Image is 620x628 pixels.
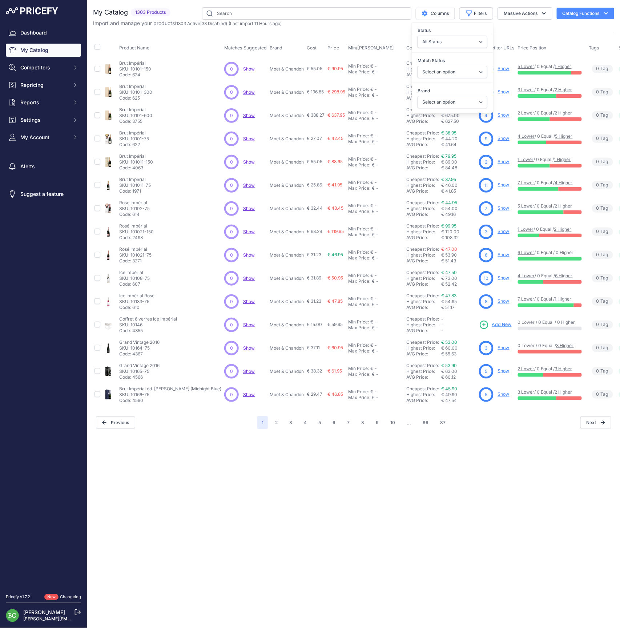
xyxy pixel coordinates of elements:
[518,133,582,139] p: / 0 Equal /
[498,205,510,211] a: Show
[60,595,81,600] a: Changelog
[406,84,439,89] a: Cheapest Price:
[406,72,441,78] div: AVG Price:
[119,206,150,212] p: SKU: 10102-75
[406,212,441,217] div: AVG Price:
[270,136,304,142] p: Moët & Chandon
[20,116,68,124] span: Settings
[375,209,378,214] div: -
[230,159,233,165] span: 0
[119,177,151,182] p: Brut Impérial
[348,133,369,139] div: Min Price:
[498,345,510,350] a: Show
[327,205,343,211] span: € 48.45
[441,200,457,205] a: € 44.95
[518,203,535,209] a: 5 Lower
[406,188,441,194] div: AVG Price:
[596,205,599,212] span: 0
[555,110,572,116] a: 2 Higher
[441,159,457,165] span: € 89.00
[270,206,304,212] p: Moët & Chandon
[348,139,370,145] div: Max Price:
[314,416,325,429] button: Go to page 5
[270,182,304,188] p: Moët & Chandon
[554,157,571,162] a: 1 Higher
[6,78,81,92] button: Repricing
[202,7,411,20] input: Search
[93,7,128,17] h2: My Catalog
[518,87,535,92] a: 3 Lower
[348,162,370,168] div: Max Price:
[348,209,370,214] div: Max Price:
[498,229,510,234] a: Show
[307,205,323,211] span: € 32.44
[418,27,487,34] label: Status
[418,57,487,64] label: Match Status
[175,21,227,26] span: ( | )
[554,226,572,232] a: 2 Higher
[6,26,81,585] nav: Sidebar
[20,81,68,89] span: Repricing
[416,8,455,19] button: Columns
[243,322,255,327] a: Show
[406,142,441,148] div: AVG Price:
[119,84,152,89] p: Brut Impérial
[243,299,255,304] a: Show
[592,111,613,120] span: Tag
[596,158,599,165] span: 0
[131,8,170,17] span: 1303 Products
[555,133,573,139] a: 5 Higher
[243,275,255,281] a: Show
[406,200,439,205] a: Cheapest Price:
[372,209,375,214] div: €
[348,86,369,92] div: Min Price:
[592,134,613,143] span: Tag
[498,136,510,141] a: Show
[373,110,377,116] div: -
[307,159,322,164] span: € 55.05
[406,270,439,275] a: Cheapest Price:
[518,226,534,232] a: 1 Lower
[243,136,255,141] a: Show
[592,158,613,166] span: Tag
[119,159,153,165] p: SKU: 101011-150
[555,366,572,371] a: 3 Higher
[518,180,582,186] p: / 0 Equal /
[372,139,375,145] div: €
[270,159,304,165] p: Moët & Chandon
[357,416,369,429] button: Go to page 8
[498,298,510,304] a: Show
[119,136,149,142] p: SKU: 10101-75
[441,246,457,252] a: € 47.00
[230,205,233,212] span: 0
[492,321,512,328] span: Add New
[479,320,512,330] a: Add New
[327,45,341,51] button: Price
[243,369,255,374] a: Show
[441,118,476,124] div: € 627.50
[498,391,510,397] a: Show
[6,188,81,201] a: Suggest a feature
[243,66,255,72] a: Show
[406,107,439,112] a: Cheapest Price:
[555,273,573,278] a: 6 Higher
[498,275,510,281] a: Show
[596,65,599,72] span: 0
[6,131,81,144] button: My Account
[327,89,345,94] span: € 298.95
[441,212,476,217] div: € 49.16
[436,416,450,429] button: Go to page 87
[243,345,255,351] a: Show
[406,118,441,124] div: AVG Price:
[307,89,324,94] span: € 196.85
[243,113,255,118] a: Show
[270,89,304,95] p: Moët & Chandon
[518,250,535,255] a: 6 Lower
[518,157,534,162] a: 1 Lower
[299,416,311,429] button: Go to page 4
[406,66,441,72] div: Highest Price:
[230,89,233,96] span: 0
